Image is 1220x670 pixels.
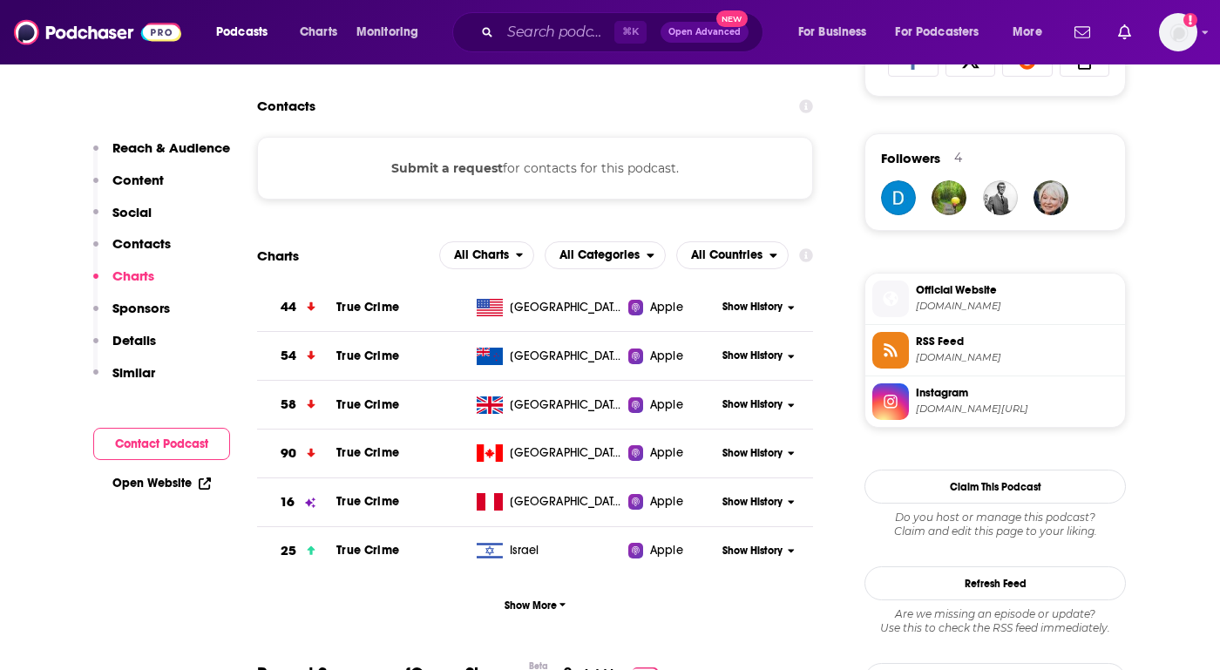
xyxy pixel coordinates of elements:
span: Charts [300,20,337,44]
h2: Contacts [257,90,315,123]
a: [GEOGRAPHIC_DATA] [470,444,629,462]
a: True Crime [336,300,399,315]
button: Similar [93,364,155,396]
h3: 54 [281,346,296,366]
a: True Crime [336,349,399,363]
button: open menu [786,18,889,46]
span: Apple [650,444,683,462]
button: Content [93,172,164,204]
span: United States [510,299,623,316]
a: 54 [257,332,336,380]
span: Show History [722,349,783,363]
button: Show History [717,349,801,363]
span: More [1013,20,1042,44]
p: Reach & Audience [112,139,230,156]
span: omnycontent.com [916,351,1118,364]
a: Apple [628,444,716,462]
a: [GEOGRAPHIC_DATA] [470,348,629,365]
button: open menu [439,241,535,269]
a: Show notifications dropdown [1067,17,1097,47]
button: Refresh Feed [864,566,1126,600]
span: Apple [650,348,683,365]
span: All Charts [454,249,509,261]
span: Apple [650,493,683,511]
span: Israel [510,542,539,559]
button: open menu [1000,18,1064,46]
a: 90 [257,430,336,477]
button: Show History [717,446,801,461]
a: 44 [257,283,336,331]
button: Open AdvancedNew [661,22,749,43]
span: Monitoring [356,20,418,44]
a: Israel [470,542,629,559]
button: open menu [204,18,290,46]
a: [GEOGRAPHIC_DATA] [470,493,629,511]
span: Show History [722,446,783,461]
span: All Countries [691,249,762,261]
p: Contacts [112,235,171,252]
button: Show History [717,300,801,315]
p: Sponsors [112,300,170,316]
h2: Platforms [439,241,535,269]
button: Contact Podcast [93,428,230,460]
img: anna.r.farb [932,180,966,215]
a: RSS Feed[DOMAIN_NAME] [872,332,1118,369]
span: iheart.com [916,300,1118,313]
h3: 25 [281,541,296,561]
button: open menu [676,241,789,269]
span: United Kingdom [510,396,623,414]
a: Instagram[DOMAIN_NAME][URL] [872,383,1118,420]
h3: 44 [281,297,296,317]
a: True Crime [336,543,399,558]
h3: 58 [281,395,296,415]
span: RSS Feed [916,334,1118,349]
button: open menu [344,18,441,46]
p: Content [112,172,164,188]
button: Social [93,204,152,236]
a: Apple [628,542,716,559]
a: Apple [628,299,716,316]
a: True Crime [336,397,399,412]
button: open menu [545,241,666,269]
span: For Podcasters [895,20,979,44]
a: [GEOGRAPHIC_DATA] [470,396,629,414]
span: Open Advanced [668,28,741,37]
p: Details [112,332,156,349]
div: 4 [954,150,962,166]
a: Apple [628,493,716,511]
a: Podchaser - Follow, Share and Rate Podcasts [14,16,181,49]
a: 16 [257,478,336,526]
button: Claim This Podcast [864,470,1126,504]
h2: Charts [257,247,299,264]
h2: Countries [676,241,789,269]
a: Charts [288,18,348,46]
button: Sponsors [93,300,170,332]
p: Social [112,204,152,220]
span: Logged in as wondermedianetwork [1159,13,1197,51]
button: Show More [257,589,813,621]
button: Show History [717,495,801,510]
h3: 16 [280,492,295,512]
span: New Zealand [510,348,623,365]
button: Reach & Audience [93,139,230,172]
span: For Business [798,20,867,44]
div: for contacts for this podcast. [257,137,813,200]
span: ⌘ K [614,21,647,44]
span: New [716,10,748,27]
a: 25 [257,527,336,575]
span: Apple [650,299,683,316]
a: True Crime [336,494,399,509]
a: Apple [628,348,716,365]
button: open menu [884,18,1005,46]
span: instagram.com/campshame [916,403,1118,416]
a: Damie [881,180,916,215]
span: Show History [722,397,783,412]
p: Similar [112,364,155,381]
h3: 90 [281,443,296,464]
span: Peru [510,493,623,511]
